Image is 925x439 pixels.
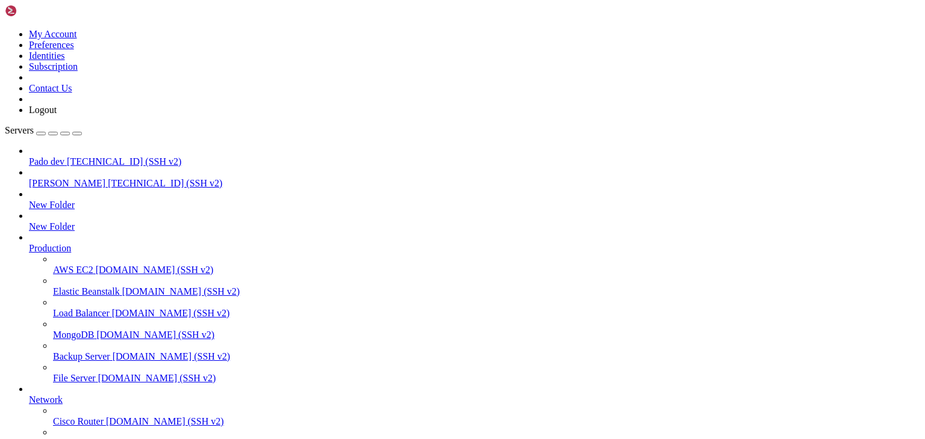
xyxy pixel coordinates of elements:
a: Pado dev [TECHNICAL_ID] (SSH v2) [29,156,920,167]
a: My Account [29,29,77,39]
span: Elastic Beanstalk [53,286,120,296]
span: Servers [5,125,34,135]
li: Backup Server [DOMAIN_NAME] (SSH v2) [53,340,920,362]
span: [DOMAIN_NAME] (SSH v2) [96,265,214,275]
a: Network [29,394,920,405]
a: Production [29,243,920,254]
span: [DOMAIN_NAME] (SSH v2) [96,330,214,340]
a: Elastic Beanstalk [DOMAIN_NAME] (SSH v2) [53,286,920,297]
span: Pado dev [29,156,64,167]
span: Production [29,243,71,253]
img: Shellngn [5,5,74,17]
li: Pado dev [TECHNICAL_ID] (SSH v2) [29,146,920,167]
span: [TECHNICAL_ID] (SSH v2) [108,178,222,188]
a: Backup Server [DOMAIN_NAME] (SSH v2) [53,351,920,362]
a: Servers [5,125,82,135]
a: Preferences [29,40,74,50]
span: Load Balancer [53,308,110,318]
span: New Folder [29,221,75,232]
a: Load Balancer [DOMAIN_NAME] (SSH v2) [53,308,920,319]
a: Subscription [29,61,78,72]
span: AWS EC2 [53,265,93,275]
a: New Folder [29,200,920,210]
span: [PERSON_NAME] [29,178,105,188]
a: New Folder [29,221,920,232]
li: Load Balancer [DOMAIN_NAME] (SSH v2) [53,297,920,319]
li: File Server [DOMAIN_NAME] (SSH v2) [53,362,920,384]
li: New Folder [29,189,920,210]
a: File Server [DOMAIN_NAME] (SSH v2) [53,373,920,384]
span: Cisco Router [53,416,104,426]
span: New Folder [29,200,75,210]
span: File Server [53,373,96,383]
li: MongoDB [DOMAIN_NAME] (SSH v2) [53,319,920,340]
span: Backup Server [53,351,110,361]
a: Identities [29,51,65,61]
a: [PERSON_NAME] [TECHNICAL_ID] (SSH v2) [29,178,920,189]
li: AWS EC2 [DOMAIN_NAME] (SSH v2) [53,254,920,275]
li: Cisco Router [DOMAIN_NAME] (SSH v2) [53,405,920,427]
a: Contact Us [29,83,72,93]
a: MongoDB [DOMAIN_NAME] (SSH v2) [53,330,920,340]
a: Cisco Router [DOMAIN_NAME] (SSH v2) [53,416,920,427]
li: Elastic Beanstalk [DOMAIN_NAME] (SSH v2) [53,275,920,297]
span: [DOMAIN_NAME] (SSH v2) [106,416,224,426]
span: [TECHNICAL_ID] (SSH v2) [67,156,181,167]
a: AWS EC2 [DOMAIN_NAME] (SSH v2) [53,265,920,275]
li: New Folder [29,210,920,232]
span: [DOMAIN_NAME] (SSH v2) [112,308,230,318]
span: [DOMAIN_NAME] (SSH v2) [122,286,240,296]
span: [DOMAIN_NAME] (SSH v2) [113,351,231,361]
a: Logout [29,105,57,115]
span: [DOMAIN_NAME] (SSH v2) [98,373,216,383]
span: MongoDB [53,330,94,340]
span: Network [29,394,63,405]
li: Production [29,232,920,384]
li: [PERSON_NAME] [TECHNICAL_ID] (SSH v2) [29,167,920,189]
